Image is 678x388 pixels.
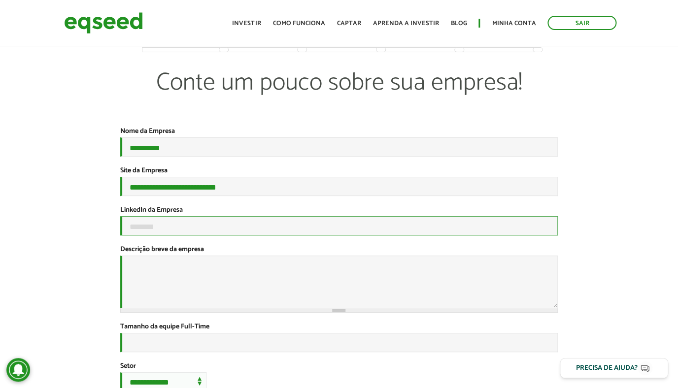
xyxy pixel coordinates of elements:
[120,363,136,370] label: Setor
[492,20,536,27] a: Minha conta
[232,20,261,27] a: Investir
[142,68,536,127] p: Conte um pouco sobre sua empresa!
[120,323,209,330] label: Tamanho da equipe Full-Time
[373,20,439,27] a: Aprenda a investir
[547,16,616,30] a: Sair
[64,10,143,36] img: EqSeed
[272,20,325,27] a: Como funciona
[120,246,204,253] label: Descrição breve da empresa
[120,128,175,135] label: Nome da Empresa
[450,20,467,27] a: Blog
[120,167,168,174] label: Site da Empresa
[337,20,361,27] a: Captar
[120,207,183,214] label: LinkedIn da Empresa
